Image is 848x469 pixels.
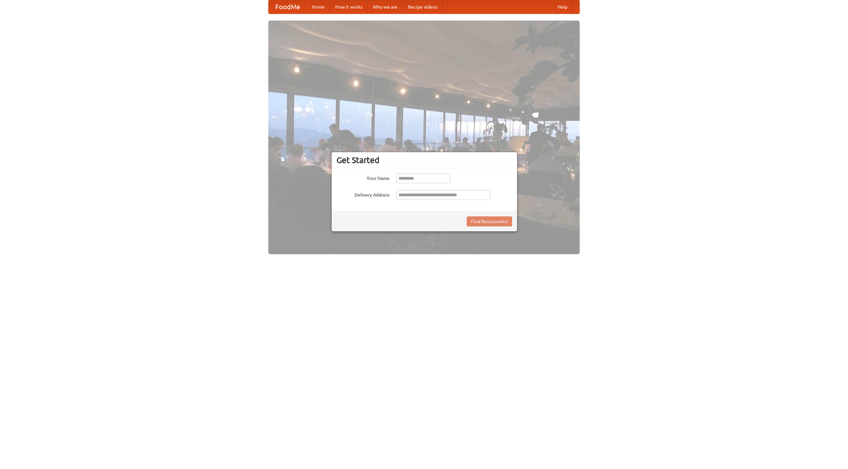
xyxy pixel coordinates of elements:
h3: Get Started [337,155,512,165]
a: Recipe videos [403,0,443,14]
label: Delivery Address [337,190,390,198]
a: FoodMe [269,0,307,14]
a: Help [552,0,573,14]
button: Find Restaurants! [467,216,512,226]
a: How it works [330,0,368,14]
a: Home [307,0,330,14]
label: Your Name [337,173,390,182]
a: Who we are [368,0,403,14]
